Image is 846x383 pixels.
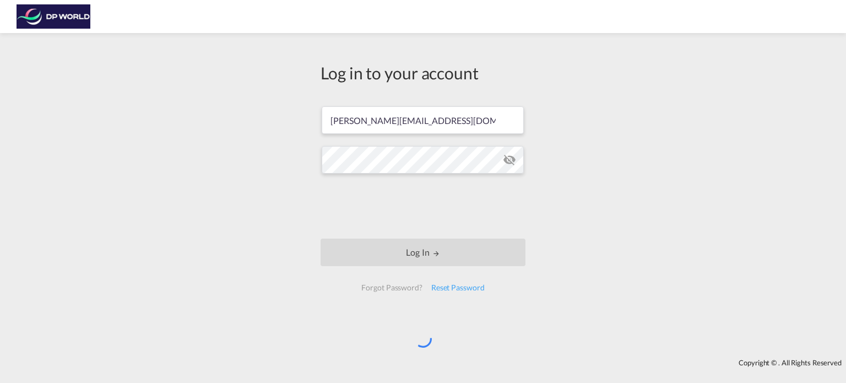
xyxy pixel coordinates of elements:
md-icon: icon-eye-off [503,153,516,166]
iframe: reCAPTCHA [339,185,507,228]
div: Log in to your account [321,61,525,84]
button: LOGIN [321,239,525,266]
img: c08ca190194411f088ed0f3ba295208c.png [17,4,91,29]
div: Forgot Password? [357,278,426,298]
div: Reset Password [427,278,489,298]
input: Enter email/phone number [322,106,524,134]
